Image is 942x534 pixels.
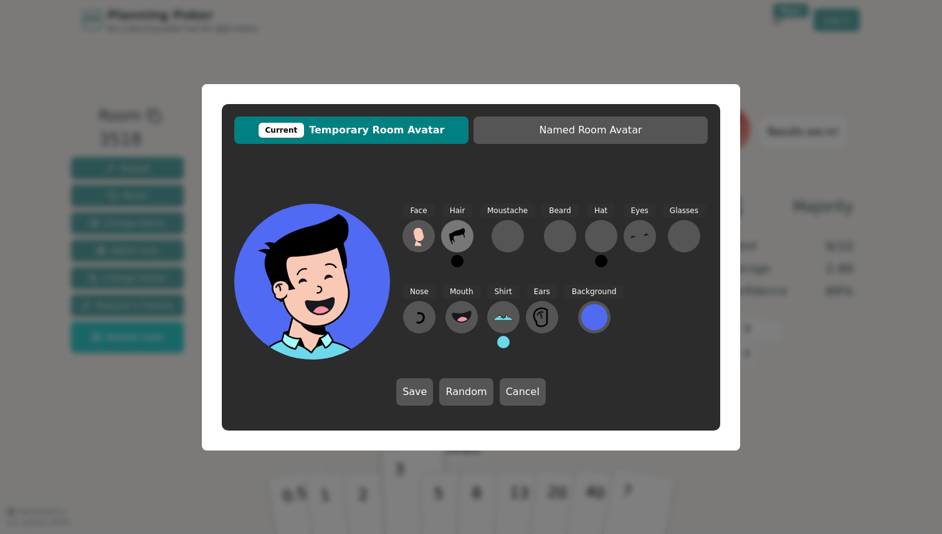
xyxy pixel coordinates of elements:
[402,204,434,218] span: Face
[473,117,708,144] button: Named Room Avatar
[480,204,535,218] span: Moustache
[234,117,469,144] button: CurrentTemporary Room Avatar
[442,204,473,218] span: Hair
[541,204,578,218] span: Beard
[240,123,462,138] span: Temporary Room Avatar
[564,285,624,299] span: Background
[396,378,433,406] button: Save
[259,123,305,138] div: Current
[439,378,493,406] button: Random
[624,204,656,218] span: Eyes
[487,285,520,299] span: Shirt
[526,285,558,299] span: Ears
[500,378,546,406] button: Cancel
[587,204,615,218] span: Hat
[442,285,481,299] span: Mouth
[480,123,702,138] span: Named Room Avatar
[402,285,436,299] span: Nose
[662,204,706,218] span: Glasses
